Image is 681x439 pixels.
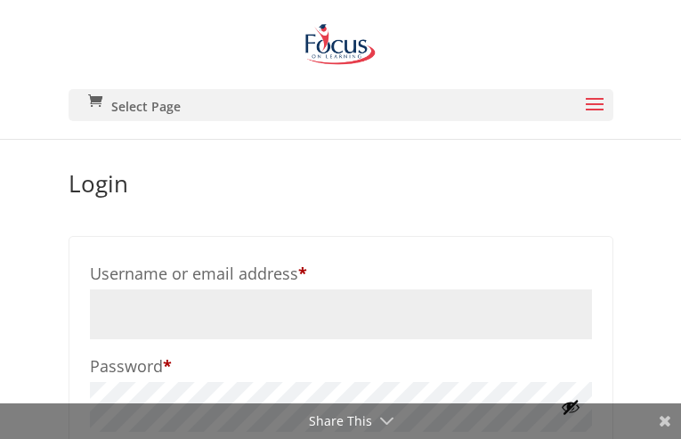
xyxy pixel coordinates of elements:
[561,397,580,417] button: Show password
[111,101,181,113] span: Select Page
[69,172,613,204] h2: Login
[90,350,592,382] label: Password
[301,18,379,71] img: Focus on Learning
[90,257,592,289] label: Username or email address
